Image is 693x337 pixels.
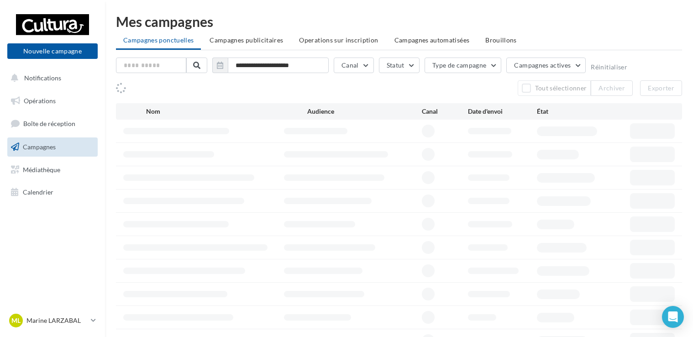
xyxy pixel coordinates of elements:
button: Campagnes actives [506,58,586,73]
a: Campagnes [5,137,100,157]
span: Campagnes actives [514,61,571,69]
a: Boîte de réception [5,114,100,133]
a: Médiathèque [5,160,100,179]
div: Nom [146,107,307,116]
span: Operations sur inscription [299,36,378,44]
button: Nouvelle campagne [7,43,98,59]
span: Médiathèque [23,165,60,173]
button: Réinitialiser [591,63,627,71]
span: Brouillons [485,36,517,44]
span: Calendrier [23,188,53,196]
button: Canal [334,58,374,73]
button: Archiver [591,80,633,96]
button: Exporter [640,80,682,96]
span: ML [11,316,21,325]
button: Notifications [5,68,96,88]
button: Type de campagne [425,58,502,73]
div: Date d'envoi [468,107,537,116]
div: Audience [307,107,422,116]
div: État [537,107,606,116]
a: ML Marine LARZABAL [7,312,98,329]
a: Opérations [5,91,100,111]
div: Canal [422,107,468,116]
button: Tout sélectionner [518,80,591,96]
div: Open Intercom Messenger [662,306,684,328]
span: Campagnes [23,143,56,151]
span: Campagnes publicitaires [210,36,283,44]
p: Marine LARZABAL [26,316,87,325]
button: Statut [379,58,420,73]
span: Notifications [24,74,61,82]
span: Opérations [24,97,56,105]
div: Mes campagnes [116,15,682,28]
span: Campagnes automatisées [394,36,470,44]
span: Boîte de réception [23,120,75,127]
a: Calendrier [5,183,100,202]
